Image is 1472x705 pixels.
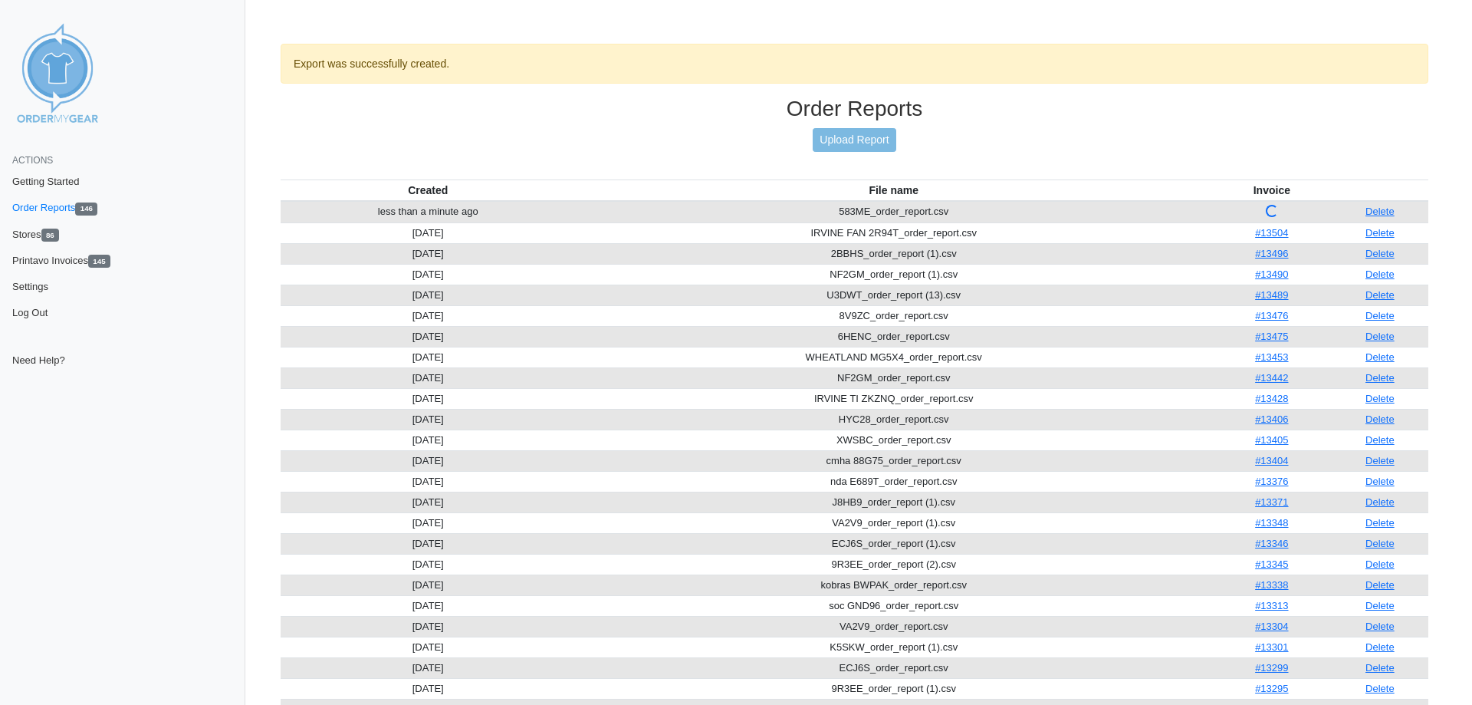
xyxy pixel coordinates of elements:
td: U3DWT_order_report (13).csv [575,285,1212,305]
a: #13406 [1255,413,1288,425]
a: #13304 [1255,621,1288,632]
a: #13489 [1255,289,1288,301]
td: [DATE] [281,347,575,367]
a: Delete [1365,434,1395,446]
a: #13299 [1255,662,1288,674]
td: [DATE] [281,409,575,430]
div: Export was successfully created. [281,44,1428,84]
td: [DATE] [281,637,575,657]
a: #13453 [1255,351,1288,363]
td: 9R3EE_order_report (1).csv [575,678,1212,699]
a: Upload Report [813,128,895,152]
a: #13405 [1255,434,1288,446]
a: Delete [1365,558,1395,570]
a: #13442 [1255,372,1288,384]
td: nda E689T_order_report.csv [575,471,1212,492]
a: Delete [1365,683,1395,694]
a: #13490 [1255,268,1288,280]
td: [DATE] [281,678,575,699]
td: [DATE] [281,222,575,243]
td: 583ME_order_report.csv [575,201,1212,223]
td: ECJ6S_order_report.csv [575,657,1212,678]
a: #13338 [1255,579,1288,591]
a: Delete [1365,496,1395,508]
a: Delete [1365,372,1395,384]
span: 145 [88,255,110,268]
span: Actions [12,155,53,166]
td: [DATE] [281,305,575,326]
a: #13376 [1255,476,1288,487]
a: Delete [1365,579,1395,591]
a: Delete [1365,621,1395,632]
a: #13301 [1255,641,1288,653]
td: [DATE] [281,243,575,264]
td: J8HB9_order_report (1).csv [575,492,1212,512]
td: [DATE] [281,264,575,285]
th: Created [281,180,575,201]
td: [DATE] [281,512,575,533]
a: Delete [1365,331,1395,342]
td: IRVINE TI ZKZNQ_order_report.csv [575,388,1212,409]
a: Delete [1365,538,1395,549]
td: [DATE] [281,575,575,595]
td: [DATE] [281,533,575,554]
a: Delete [1365,455,1395,466]
span: 86 [41,229,60,242]
a: #13476 [1255,310,1288,321]
span: 146 [75,203,97,216]
a: Delete [1365,248,1395,259]
a: #13295 [1255,683,1288,694]
th: File name [575,180,1212,201]
a: Delete [1365,641,1395,653]
a: #13496 [1255,248,1288,259]
td: [DATE] [281,367,575,388]
td: XWSBC_order_report.csv [575,430,1212,450]
td: [DATE] [281,388,575,409]
a: #13348 [1255,517,1288,529]
td: HYC28_order_report.csv [575,409,1212,430]
a: #13428 [1255,393,1288,404]
a: Delete [1365,393,1395,404]
th: Invoice [1212,180,1332,201]
td: [DATE] [281,326,575,347]
td: NF2GM_order_report (1).csv [575,264,1212,285]
td: [DATE] [281,554,575,575]
td: soc GND96_order_report.csv [575,595,1212,616]
td: 6HENC_order_report.csv [575,326,1212,347]
a: #13346 [1255,538,1288,549]
td: VA2V9_order_report.csv [575,616,1212,637]
a: #13371 [1255,496,1288,508]
td: WHEATLAND MG5X4_order_report.csv [575,347,1212,367]
td: 9R3EE_order_report (2).csv [575,554,1212,575]
td: [DATE] [281,471,575,492]
a: #13345 [1255,558,1288,570]
a: #13404 [1255,455,1288,466]
a: Delete [1365,351,1395,363]
td: [DATE] [281,450,575,471]
td: [DATE] [281,616,575,637]
a: Delete [1365,662,1395,674]
td: NF2GM_order_report.csv [575,367,1212,388]
td: [DATE] [281,595,575,616]
td: [DATE] [281,492,575,512]
a: Delete [1365,206,1395,217]
a: Delete [1365,600,1395,611]
a: Delete [1365,289,1395,301]
td: ECJ6S_order_report (1).csv [575,533,1212,554]
td: [DATE] [281,657,575,678]
a: #13504 [1255,227,1288,239]
a: Delete [1365,413,1395,425]
td: [DATE] [281,430,575,450]
a: Delete [1365,517,1395,529]
td: 2BBHS_order_report (1).csv [575,243,1212,264]
a: Delete [1365,227,1395,239]
td: K5SKW_order_report (1).csv [575,637,1212,657]
a: Delete [1365,268,1395,280]
a: #13313 [1255,600,1288,611]
a: Delete [1365,310,1395,321]
a: #13475 [1255,331,1288,342]
td: IRVINE FAN 2R94T_order_report.csv [575,222,1212,243]
a: Delete [1365,476,1395,487]
h3: Order Reports [281,96,1428,122]
td: VA2V9_order_report (1).csv [575,512,1212,533]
